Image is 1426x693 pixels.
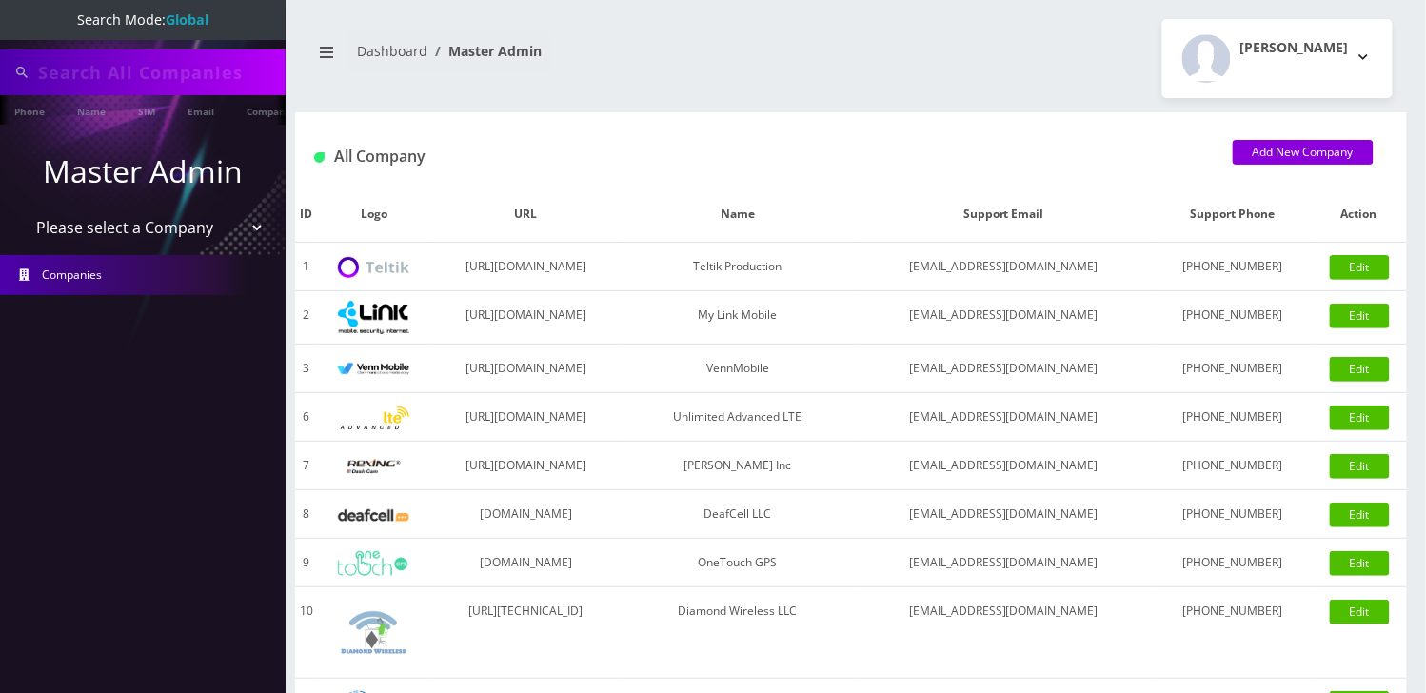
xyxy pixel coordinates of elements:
[854,187,1154,243] th: Support Email
[1154,490,1312,539] td: [PHONE_NUMBER]
[430,291,622,345] td: [URL][DOMAIN_NAME]
[295,187,317,243] th: ID
[622,442,854,490] td: [PERSON_NAME] Inc
[854,587,1154,679] td: [EMAIL_ADDRESS][DOMAIN_NAME]
[854,442,1154,490] td: [EMAIL_ADDRESS][DOMAIN_NAME]
[622,243,854,291] td: Teltik Production
[1154,587,1312,679] td: [PHONE_NUMBER]
[1330,255,1390,280] a: Edit
[1330,304,1390,328] a: Edit
[430,587,622,679] td: [URL][TECHNICAL_ID]
[1330,454,1390,479] a: Edit
[854,291,1154,345] td: [EMAIL_ADDRESS][DOMAIN_NAME]
[854,243,1154,291] td: [EMAIL_ADDRESS][DOMAIN_NAME]
[178,95,224,125] a: Email
[1330,357,1390,382] a: Edit
[1154,442,1312,490] td: [PHONE_NUMBER]
[430,393,622,442] td: [URL][DOMAIN_NAME]
[338,509,409,522] img: DeafCell LLC
[338,301,409,334] img: My Link Mobile
[430,490,622,539] td: [DOMAIN_NAME]
[427,41,542,61] li: Master Admin
[1330,406,1390,430] a: Edit
[622,393,854,442] td: Unlimited Advanced LTE
[1240,40,1349,56] h2: [PERSON_NAME]
[1312,187,1407,243] th: Action
[309,31,837,86] nav: breadcrumb
[622,345,854,393] td: VennMobile
[295,393,317,442] td: 6
[338,363,409,376] img: VennMobile
[68,95,115,125] a: Name
[357,42,427,60] a: Dashboard
[314,152,325,163] img: All Company
[314,148,1204,166] h1: All Company
[622,187,854,243] th: Name
[237,95,301,125] a: Company
[430,539,622,587] td: [DOMAIN_NAME]
[1330,503,1390,527] a: Edit
[1233,140,1374,165] a: Add New Company
[622,490,854,539] td: DeafCell LLC
[338,406,409,430] img: Unlimited Advanced LTE
[129,95,165,125] a: SIM
[854,490,1154,539] td: [EMAIL_ADDRESS][DOMAIN_NAME]
[77,10,208,29] span: Search Mode:
[430,187,622,243] th: URL
[854,345,1154,393] td: [EMAIL_ADDRESS][DOMAIN_NAME]
[295,587,317,679] td: 10
[1154,345,1312,393] td: [PHONE_NUMBER]
[5,95,54,125] a: Phone
[295,442,317,490] td: 7
[295,243,317,291] td: 1
[166,10,208,29] strong: Global
[622,291,854,345] td: My Link Mobile
[1330,551,1390,576] a: Edit
[622,587,854,679] td: Diamond Wireless LLC
[338,257,409,279] img: Teltik Production
[1330,600,1390,624] a: Edit
[295,291,317,345] td: 2
[1154,187,1312,243] th: Support Phone
[430,243,622,291] td: [URL][DOMAIN_NAME]
[430,442,622,490] td: [URL][DOMAIN_NAME]
[1154,393,1312,442] td: [PHONE_NUMBER]
[42,267,102,283] span: Companies
[338,551,409,576] img: OneTouch GPS
[854,393,1154,442] td: [EMAIL_ADDRESS][DOMAIN_NAME]
[317,187,430,243] th: Logo
[295,490,317,539] td: 8
[1154,243,1312,291] td: [PHONE_NUMBER]
[295,539,317,587] td: 9
[1162,19,1393,98] button: [PERSON_NAME]
[622,539,854,587] td: OneTouch GPS
[38,54,281,90] input: Search All Companies
[295,345,317,393] td: 3
[430,345,622,393] td: [URL][DOMAIN_NAME]
[338,597,409,668] img: Diamond Wireless LLC
[1154,539,1312,587] td: [PHONE_NUMBER]
[854,539,1154,587] td: [EMAIL_ADDRESS][DOMAIN_NAME]
[1154,291,1312,345] td: [PHONE_NUMBER]
[338,458,409,476] img: Rexing Inc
